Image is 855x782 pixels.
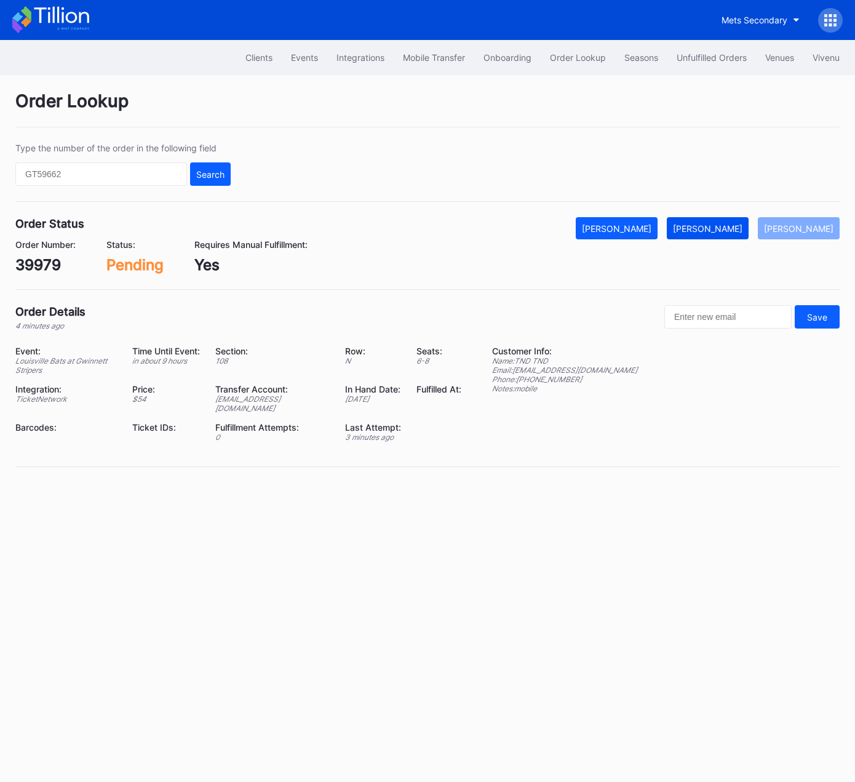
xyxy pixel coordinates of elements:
[215,394,330,413] div: [EMAIL_ADDRESS][DOMAIN_NAME]
[132,422,200,433] div: Ticket IDs:
[416,356,461,365] div: 6 - 8
[236,46,282,69] button: Clients
[673,223,742,234] div: [PERSON_NAME]
[758,217,840,239] button: [PERSON_NAME]
[765,52,794,63] div: Venues
[492,384,637,393] div: Notes: mobile
[215,422,330,433] div: Fulfillment Attempts:
[795,305,840,329] button: Save
[722,15,787,25] div: Mets Secondary
[492,346,637,356] div: Customer Info:
[15,321,85,330] div: 4 minutes ago
[15,422,117,433] div: Barcodes:
[807,312,827,322] div: Save
[345,356,401,365] div: N
[15,90,840,127] div: Order Lookup
[492,356,637,365] div: Name: TND TND
[132,384,200,394] div: Price:
[245,52,272,63] div: Clients
[576,217,658,239] button: [PERSON_NAME]
[282,46,327,69] button: Events
[196,169,225,180] div: Search
[345,346,401,356] div: Row:
[756,46,803,69] button: Venues
[15,384,117,394] div: Integration:
[664,305,792,329] input: Enter new email
[345,394,401,404] div: [DATE]
[327,46,394,69] button: Integrations
[667,46,756,69] button: Unfulfilled Orders
[15,305,85,318] div: Order Details
[291,52,318,63] div: Events
[132,394,200,404] div: $ 54
[492,365,637,375] div: Email: [EMAIL_ADDRESS][DOMAIN_NAME]
[582,223,651,234] div: [PERSON_NAME]
[15,394,117,404] div: TicketNetwork
[416,346,461,356] div: Seats:
[624,52,658,63] div: Seasons
[15,256,76,274] div: 39979
[215,384,330,394] div: Transfer Account:
[15,217,84,230] div: Order Status
[416,384,461,394] div: Fulfilled At:
[615,46,667,69] button: Seasons
[403,52,465,63] div: Mobile Transfer
[712,9,809,31] button: Mets Secondary
[803,46,849,69] button: Vivenu
[194,239,308,250] div: Requires Manual Fulfillment:
[132,356,200,365] div: in about 9 hours
[764,223,833,234] div: [PERSON_NAME]
[474,46,541,69] button: Onboarding
[106,239,164,250] div: Status:
[215,433,330,442] div: 0
[15,143,231,153] div: Type the number of the order in the following field
[215,356,330,365] div: 108
[345,384,401,394] div: In Hand Date:
[345,422,401,433] div: Last Attempt:
[394,46,474,69] button: Mobile Transfer
[550,52,606,63] div: Order Lookup
[15,162,187,186] input: GT59662
[215,346,330,356] div: Section:
[667,217,749,239] button: [PERSON_NAME]
[677,52,747,63] div: Unfulfilled Orders
[813,52,840,63] div: Vivenu
[336,52,384,63] div: Integrations
[15,356,117,375] div: Louisville Bats at Gwinnett Stripers
[541,46,615,69] button: Order Lookup
[194,256,308,274] div: Yes
[190,162,231,186] button: Search
[15,346,117,356] div: Event:
[483,52,531,63] div: Onboarding
[492,375,637,384] div: Phone: [PHONE_NUMBER]
[345,433,401,442] div: 3 minutes ago
[106,256,164,274] div: Pending
[132,346,200,356] div: Time Until Event:
[15,239,76,250] div: Order Number:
